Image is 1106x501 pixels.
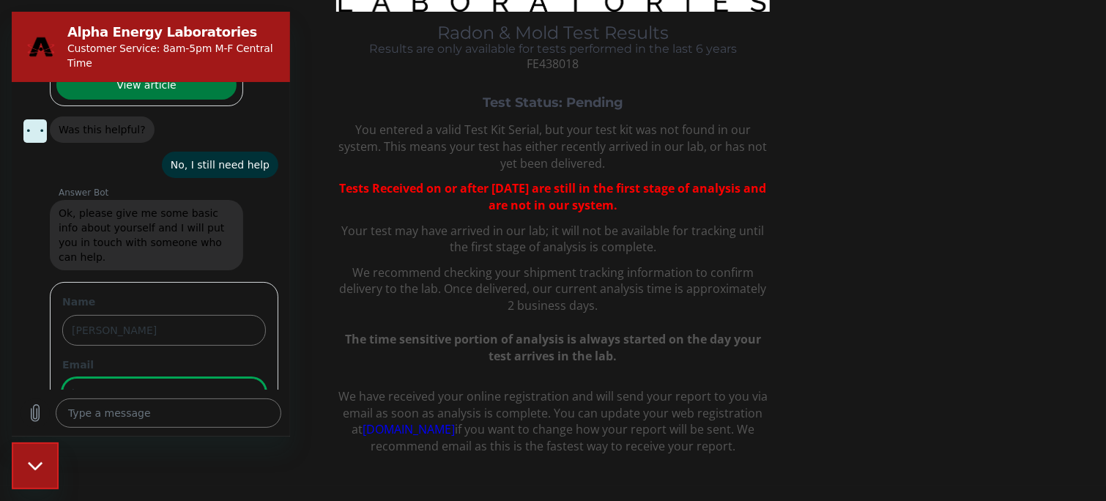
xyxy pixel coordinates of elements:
span: The time sensitive portion of analysis is always started on the day your test arrives in the lab. [345,331,761,364]
span: No, I still need help [159,147,258,159]
span: Tests Received on or after [DATE] are still in the first stage of analysis and are not in our sys... [340,180,767,213]
span: Ok, please give me some basic info about yourself and I will put you in touch with someone who ca... [47,196,216,251]
span: FE438018 [527,56,579,72]
span: Was this helpful? [47,112,134,124]
h2: Alpha Energy Laboratories [56,12,264,29]
h4: Results are only available for tests performed in the last 6 years [336,42,770,56]
iframe: Button to launch messaging window, conversation in progress [12,442,59,489]
span: Once delivered, our current analysis time is approximately 2 business days. [445,281,767,313]
p: Customer Service: 8am-5pm M-F Central Time [56,29,264,59]
p: We have received your online registration and will send your report to you via email as soon as a... [336,388,770,455]
label: Name [51,283,254,297]
iframe: Messaging window [12,12,290,437]
p: Your test may have arrived in our lab; it will not be available for tracking until the first stag... [336,223,770,256]
button: Upload file [9,387,38,416]
a: [DOMAIN_NAME] [363,421,455,437]
label: Email [51,346,254,360]
h1: Radon & Mold Test Results [336,23,770,42]
p: You entered a valid Test Kit Serial, but your test kit was not found in our system. This means yo... [336,122,770,172]
a: View article: 'How long until my results are ready?' [45,59,225,88]
span: View article [105,64,165,82]
p: Answer Bot [47,175,278,187]
span: We recommend checking your shipment tracking information to confirm delivery to the lab. [340,264,754,297]
strong: Test Status: Pending [483,94,623,111]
